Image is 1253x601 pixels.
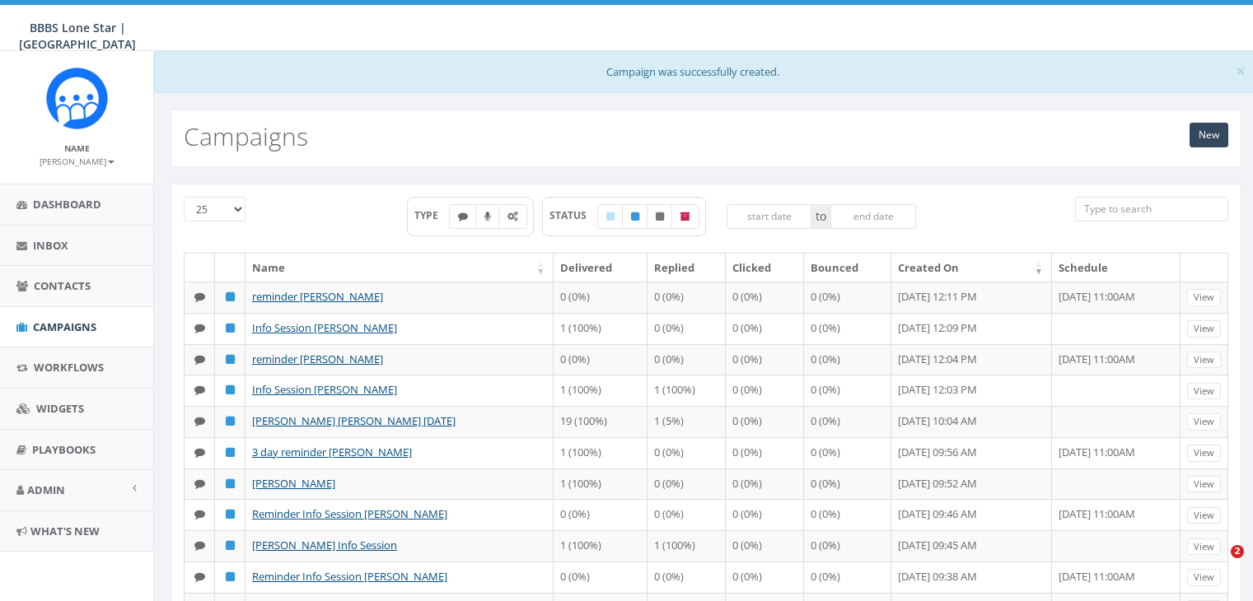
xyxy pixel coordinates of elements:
td: 0 (0%) [648,499,726,530]
a: View [1187,289,1221,306]
td: 0 (0%) [648,344,726,375]
td: [DATE] 11:00AM [1052,344,1181,375]
label: Ringless Voice Mail [475,204,500,229]
i: Published [226,354,235,365]
th: Bounced [804,254,891,282]
i: Published [631,212,639,221]
td: 0 (0%) [648,561,726,593]
i: Text SMS [194,354,205,365]
i: Text SMS [458,212,468,221]
i: Published [226,447,235,458]
i: Text SMS [194,540,205,551]
td: 0 (0%) [804,375,891,406]
td: 0 (0%) [554,344,647,375]
td: [DATE] 09:46 AM [891,499,1052,530]
i: Published [226,416,235,426]
label: Draft [597,204,624,229]
span: BBBS Lone Star | [GEOGRAPHIC_DATA] [19,20,136,52]
td: 0 (0%) [726,530,804,561]
span: Widgets [36,401,84,416]
td: 1 (100%) [554,530,647,561]
th: Clicked [726,254,804,282]
a: reminder [PERSON_NAME] [252,289,383,304]
label: Text SMS [449,204,477,229]
td: 0 (0%) [726,468,804,500]
td: 0 (0%) [804,344,891,375]
td: [DATE] 11:00AM [1052,499,1181,530]
td: 0 (0%) [804,437,891,468]
span: STATUS [549,208,598,222]
a: [PERSON_NAME] [PERSON_NAME] [DATE] [252,413,456,428]
i: Unpublished [656,212,664,221]
td: 0 (0%) [648,313,726,344]
i: Text SMS [194,571,205,582]
td: [DATE] 09:45 AM [891,530,1052,561]
td: 0 (0%) [804,313,891,344]
td: [DATE] 12:03 PM [891,375,1052,406]
td: [DATE] 11:00AM [1052,437,1181,468]
label: Unpublished [647,204,673,229]
a: New [1190,123,1228,147]
input: end date [830,204,916,229]
input: Type to search [1075,197,1228,221]
i: Draft [606,212,615,221]
td: 0 (0%) [804,468,891,500]
a: [PERSON_NAME] [40,153,115,168]
th: Delivered [554,254,647,282]
i: Ringless Voice Mail [484,212,491,221]
td: [DATE] 12:09 PM [891,313,1052,344]
td: 0 (0%) [554,561,647,593]
th: Schedule [1052,254,1181,282]
span: Contacts [34,278,91,293]
a: View [1187,320,1221,338]
i: Published [226,384,235,395]
iframe: Intercom live chat [1197,545,1237,585]
td: 0 (0%) [726,499,804,530]
i: Published [226,540,235,551]
span: Admin [27,482,65,497]
i: Text SMS [194,384,205,395]
td: 0 (0%) [554,499,647,530]
td: 0 (0%) [554,282,647,313]
a: View [1187,413,1221,431]
a: 3 day reminder [PERSON_NAME] [252,445,412,459]
small: Name [64,142,90,154]
span: Playbooks [32,442,96,457]
a: View [1187,507,1221,524]
i: Automated Message [507,212,518,221]
i: Text SMS [194,291,205,302]
td: 0 (0%) [648,468,726,500]
i: Published [226,571,235,582]
span: Workflows [34,360,104,375]
a: Info Session [PERSON_NAME] [252,382,397,397]
td: 0 (0%) [648,437,726,468]
i: Text SMS [194,509,205,519]
i: Text SMS [194,447,205,458]
a: View [1187,569,1221,586]
span: to [811,204,830,229]
a: Info Session [PERSON_NAME] [252,320,397,335]
td: 0 (0%) [804,282,891,313]
i: Text SMS [194,478,205,489]
label: Published [622,204,648,229]
th: Replied [648,254,726,282]
td: [DATE] 11:00AM [1052,282,1181,313]
td: 0 (0%) [726,344,804,375]
td: 1 (100%) [554,468,647,500]
td: 19 (100%) [554,406,647,437]
th: Created On: activate to sort column ascending [891,254,1052,282]
a: [PERSON_NAME] Info Session [252,538,397,552]
td: [DATE] 11:00AM [1052,561,1181,593]
a: [PERSON_NAME] [252,476,335,491]
label: Automated Message [498,204,527,229]
td: [DATE] 12:04 PM [891,344,1052,375]
span: TYPE [414,208,450,222]
small: [PERSON_NAME] [40,156,115,167]
a: View [1187,476,1221,493]
td: [DATE] 10:04 AM [891,406,1052,437]
span: × [1236,59,1246,82]
td: [DATE] 12:11 PM [891,282,1052,313]
td: 1 (100%) [554,375,647,406]
td: [DATE] 09:52 AM [891,468,1052,500]
i: Published [226,478,235,489]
